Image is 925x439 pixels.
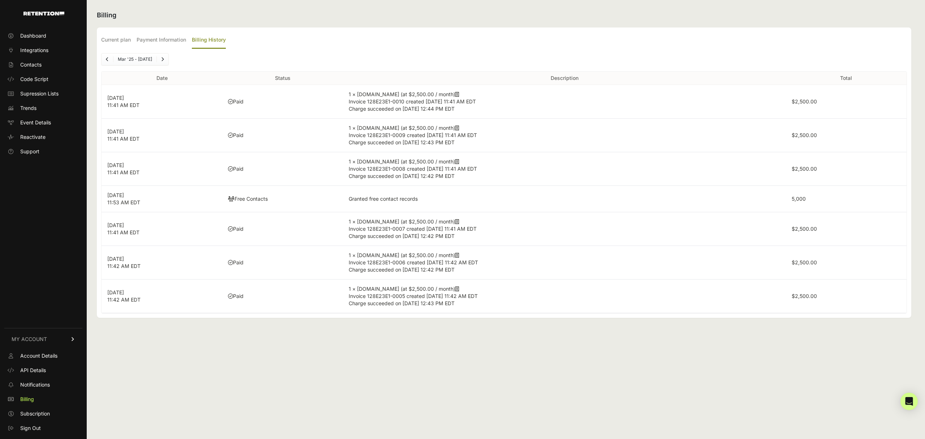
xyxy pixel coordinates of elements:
a: Code Script [4,73,82,85]
a: Support [4,146,82,157]
p: [DATE] 11:42 AM EDT [107,255,216,270]
th: Status [222,72,343,85]
span: Sign Out [20,425,41,432]
td: 1 × [DOMAIN_NAME] (at $2,500.00 / month) [343,119,786,152]
span: Support [20,148,39,155]
a: Integrations [4,44,82,56]
a: Trends [4,102,82,114]
td: Paid [222,212,343,246]
p: [DATE] 11:53 AM EDT [107,192,216,206]
td: 1 × [DOMAIN_NAME] (at $2,500.00 / month) [343,246,786,280]
span: Dashboard [20,32,46,39]
span: Contacts [20,61,42,68]
span: Notifications [20,381,50,388]
td: 1 × [DOMAIN_NAME] (at $2,500.00 / month) [343,280,786,313]
span: Charge succeeded on [DATE] 12:43 PM EDT [349,139,455,145]
span: Code Script [20,76,48,83]
label: Current plan [101,32,131,49]
label: $2,500.00 [792,132,817,138]
a: Reactivate [4,131,82,143]
td: Paid [222,85,343,119]
a: Dashboard [4,30,82,42]
a: Billing [4,393,82,405]
label: 5,000 [792,196,806,202]
a: Account Details [4,350,82,362]
span: Account Details [20,352,57,359]
span: Trends [20,105,36,112]
label: $2,500.00 [792,226,817,232]
span: Invoice 128E23E1-0005 created [DATE] 11:42 AM EDT [349,293,478,299]
td: Paid [222,152,343,186]
a: Sign Out [4,422,82,434]
a: API Details [4,365,82,376]
label: $2,500.00 [792,293,817,299]
p: [DATE] 11:41 AM EDT [107,162,216,176]
span: Reactivate [20,133,46,141]
a: Previous [102,54,113,65]
a: Contacts [4,59,82,71]
span: Invoice 128E23E1-0008 created [DATE] 11:41 AM EDT [349,166,477,172]
td: 1 × [DOMAIN_NAME] (at $2,500.00 / month) [343,152,786,186]
a: Subscription [4,408,82,419]
td: Free Contacts [222,186,343,212]
td: 1 × [DOMAIN_NAME] (at $2,500.00 / month) [343,212,786,246]
span: Charge succeeded on [DATE] 12:42 PM EDT [349,267,455,273]
p: [DATE] 11:41 AM EDT [107,94,216,109]
td: Granted free contact records [343,186,786,212]
span: Invoice 128E23E1-0007 created [DATE] 11:41 AM EDT [349,226,477,232]
label: Billing History [192,32,226,49]
p: [DATE] 11:42 AM EDT [107,289,216,303]
a: Supression Lists [4,88,82,99]
span: Invoice 128E23E1-0010 created [DATE] 11:41 AM EDT [349,98,476,105]
span: Subscription [20,410,50,417]
td: 1 × [DOMAIN_NAME] (at $2,500.00 / month) [343,85,786,119]
h2: Billing [97,10,911,20]
span: API Details [20,367,46,374]
label: Payment Information [137,32,186,49]
span: Charge succeeded on [DATE] 12:42 PM EDT [349,233,455,239]
td: Paid [222,280,343,313]
img: Retention.com [23,12,64,16]
th: Date [102,72,222,85]
span: MY ACCOUNT [12,336,47,343]
div: Open Intercom Messenger [900,393,918,410]
th: Total [786,72,907,85]
td: Paid [222,119,343,152]
label: $2,500.00 [792,166,817,172]
a: Event Details [4,117,82,128]
span: Billing [20,396,34,403]
span: Event Details [20,119,51,126]
a: Notifications [4,379,82,391]
label: $2,500.00 [792,259,817,265]
a: MY ACCOUNT [4,328,82,350]
th: Description [343,72,786,85]
p: [DATE] 11:41 AM EDT [107,222,216,236]
p: [DATE] 11:41 AM EDT [107,128,216,142]
span: Supression Lists [20,90,59,97]
a: Next [157,54,168,65]
span: Invoice 128E23E1-0006 created [DATE] 11:42 AM EDT [349,259,478,265]
span: Charge succeeded on [DATE] 12:44 PM EDT [349,106,455,112]
span: Integrations [20,47,48,54]
li: Mar '25 - [DATE] [113,56,156,62]
span: Charge succeeded on [DATE] 12:42 PM EDT [349,173,455,179]
label: $2,500.00 [792,98,817,105]
span: Invoice 128E23E1-0009 created [DATE] 11:41 AM EDT [349,132,477,138]
td: Paid [222,246,343,280]
span: Charge succeeded on [DATE] 12:43 PM EDT [349,300,455,306]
